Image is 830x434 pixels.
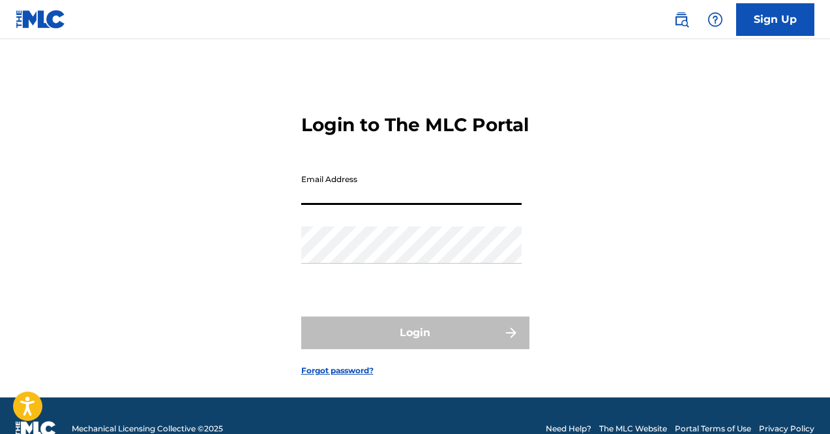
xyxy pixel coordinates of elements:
iframe: Chat Widget [765,371,830,434]
img: MLC Logo [16,10,66,29]
a: Public Search [668,7,694,33]
a: Forgot password? [301,365,374,377]
h3: Login to The MLC Portal [301,114,529,136]
img: help [707,12,723,27]
a: Sign Up [736,3,814,36]
div: Help [702,7,728,33]
img: search [674,12,689,27]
